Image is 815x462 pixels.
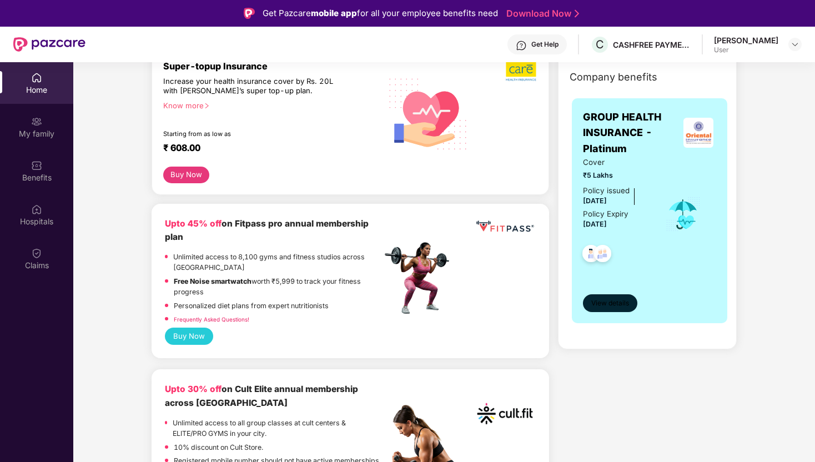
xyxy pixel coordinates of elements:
[174,276,381,298] p: worth ₹5,999 to track your fitness progress
[31,72,42,83] img: svg+xml;base64,PHN2ZyBpZD0iSG9tZSIgeG1sbnM9Imh0dHA6Ly93d3cudzMub3JnLzIwMDAvc3ZnIiB3aWR0aD0iMjAiIG...
[174,277,251,285] strong: Free Noise smartwatch
[381,66,475,160] img: svg+xml;base64,PHN2ZyB4bWxucz0iaHR0cDovL3d3dy53My5vcmcvMjAwMC9zdmciIHhtbG5zOnhsaW5rPSJodHRwOi8vd3...
[575,8,579,19] img: Stroke
[583,185,630,197] div: Policy issued
[583,109,681,157] span: GROUP HEALTH INSURANCE - Platinum
[665,196,701,233] img: icon
[174,300,329,311] p: Personalized diet plans from expert nutritionists
[577,242,605,269] img: svg+xml;base64,PHN2ZyB4bWxucz0iaHR0cDovL3d3dy53My5vcmcvMjAwMC9zdmciIHdpZHRoPSI0OC45NDMiIGhlaWdodD...
[163,61,381,72] div: Super-topup Insurance
[474,383,536,444] img: cult.png
[714,35,778,46] div: [PERSON_NAME]
[163,130,334,138] div: Starting from as low as
[589,242,616,269] img: svg+xml;base64,PHN2ZyB4bWxucz0iaHR0cDovL3d3dy53My5vcmcvMjAwMC9zdmciIHdpZHRoPSI0OC45NDMiIGhlaWdodD...
[163,167,209,183] button: Buy Now
[583,197,607,205] span: [DATE]
[613,39,691,50] div: CASHFREE PAYMENTS INDIA PVT. LTD.
[31,160,42,171] img: svg+xml;base64,PHN2ZyBpZD0iQmVuZWZpdHMiIHhtbG5zPSJodHRwOi8vd3d3LnczLm9yZy8yMDAwL3N2ZyIgd2lkdGg9Ij...
[596,38,604,51] span: C
[714,46,778,54] div: User
[583,294,637,312] button: View details
[474,217,536,237] img: fppp.png
[31,204,42,215] img: svg+xml;base64,PHN2ZyBpZD0iSG9zcGl0YWxzIiB4bWxucz0iaHR0cDovL3d3dy53My5vcmcvMjAwMC9zdmciIHdpZHRoPS...
[163,142,370,155] div: ₹ 608.00
[165,384,358,408] b: on Cult Elite annual membership across [GEOGRAPHIC_DATA]
[204,103,210,109] span: right
[173,418,381,439] p: Unlimited access to all group classes at cult centers & ELITE/PRO GYMS in your city.
[165,328,213,345] button: Buy Now
[173,252,381,273] p: Unlimited access to 8,100 gyms and fitness studios across [GEOGRAPHIC_DATA]
[263,7,498,20] div: Get Pazcare for all your employee benefits need
[531,40,559,49] div: Get Help
[163,77,334,96] div: Increase your health insurance cover by Rs. 20L with [PERSON_NAME]’s super top-up plan.
[583,208,628,220] div: Policy Expiry
[174,316,249,323] a: Frequently Asked Questions!
[165,218,222,229] b: Upto 45% off
[174,442,263,453] p: 10% discount on Cult Store.
[381,239,459,317] img: fpp.png
[683,118,713,148] img: insurerLogo
[570,69,657,85] span: Company benefits
[583,170,650,180] span: ₹5 Lakhs
[583,157,650,168] span: Cover
[591,298,629,309] span: View details
[791,40,799,49] img: svg+xml;base64,PHN2ZyBpZD0iRHJvcGRvd24tMzJ4MzIiIHhtbG5zPSJodHRwOi8vd3d3LnczLm9yZy8yMDAwL3N2ZyIgd2...
[163,101,375,109] div: Know more
[506,61,537,82] img: b5dec4f62d2307b9de63beb79f102df3.png
[516,40,527,51] img: svg+xml;base64,PHN2ZyBpZD0iSGVscC0zMngzMiIgeG1sbnM9Imh0dHA6Ly93d3cudzMub3JnLzIwMDAvc3ZnIiB3aWR0aD...
[506,8,576,19] a: Download Now
[165,384,222,394] b: Upto 30% off
[165,218,369,242] b: on Fitpass pro annual membership plan
[13,37,85,52] img: New Pazcare Logo
[583,220,607,228] span: [DATE]
[31,248,42,259] img: svg+xml;base64,PHN2ZyBpZD0iQ2xhaW0iIHhtbG5zPSJodHRwOi8vd3d3LnczLm9yZy8yMDAwL3N2ZyIgd2lkdGg9IjIwIi...
[311,8,357,18] strong: mobile app
[244,8,255,19] img: Logo
[31,116,42,127] img: svg+xml;base64,PHN2ZyB3aWR0aD0iMjAiIGhlaWdodD0iMjAiIHZpZXdCb3g9IjAgMCAyMCAyMCIgZmlsbD0ibm9uZSIgeG...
